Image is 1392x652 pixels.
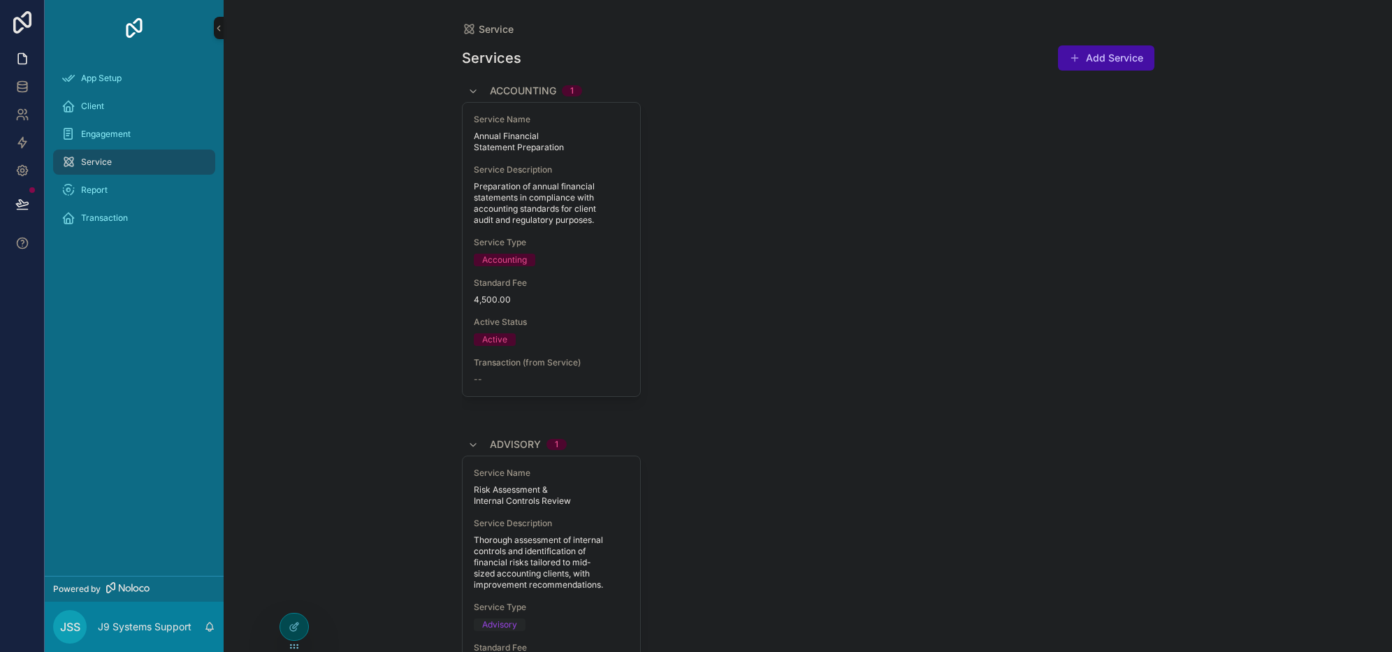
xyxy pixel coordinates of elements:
span: 4,500.00 [474,294,629,305]
span: Powered by [53,584,101,595]
span: Risk Assessment & Internal Controls Review [474,484,629,507]
span: Client [81,101,104,112]
span: Preparation of annual financial statements in compliance with accounting standards for client aud... [474,181,629,226]
a: Service [462,22,514,36]
div: Advisory [482,618,517,631]
span: Engagement [81,129,131,140]
span: Transaction (from Service) [474,357,629,368]
a: Transaction [53,205,215,231]
span: Advisory [490,437,541,451]
div: 1 [570,85,574,96]
span: Transaction [81,212,128,224]
a: Service NameAnnual Financial Statement PreparationService DescriptionPreparation of annual financ... [462,102,641,397]
div: Active [482,333,507,346]
span: App Setup [81,73,122,84]
span: Accounting [490,84,556,98]
span: -- [474,374,482,385]
span: Service Name [474,468,629,479]
span: Service Type [474,237,629,248]
span: Thorough assessment of internal controls and identification of financial risks tailored to mid-si... [474,535,629,591]
div: 1 [555,439,558,450]
span: Standard Fee [474,277,629,289]
span: Service Description [474,164,629,175]
span: Service Name [474,114,629,125]
span: Service [479,22,514,36]
a: Report [53,178,215,203]
span: Service [81,157,112,168]
div: scrollable content [45,56,224,249]
p: J9 Systems Support [98,620,191,634]
span: Annual Financial Statement Preparation [474,131,629,153]
span: Active Status [474,317,629,328]
a: Engagement [53,122,215,147]
span: Report [81,184,108,196]
button: Add Service [1058,45,1154,71]
img: App logo [123,17,145,39]
a: App Setup [53,66,215,91]
div: Accounting [482,254,527,266]
h1: Services [462,48,521,68]
span: Service Type [474,602,629,613]
a: Client [53,94,215,119]
span: JSS [60,618,80,635]
a: Powered by [45,576,224,602]
a: Service [53,150,215,175]
span: Service Description [474,518,629,529]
